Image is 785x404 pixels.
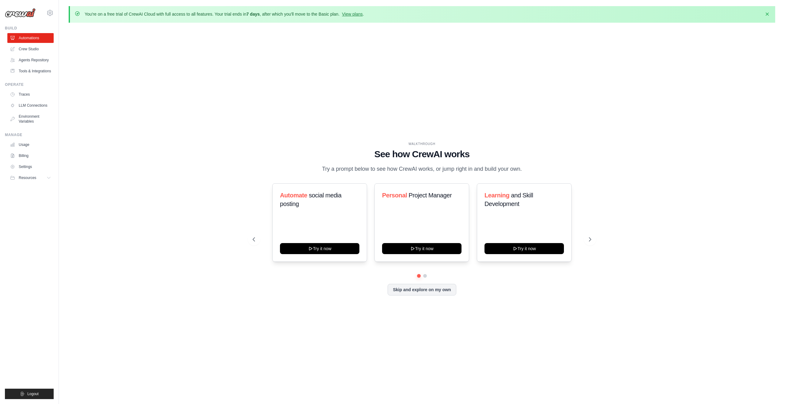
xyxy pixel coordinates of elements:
[7,101,54,110] a: LLM Connections
[5,389,54,399] button: Logout
[7,55,54,65] a: Agents Repository
[7,66,54,76] a: Tools & Integrations
[7,90,54,99] a: Traces
[382,243,461,254] button: Try it now
[7,140,54,150] a: Usage
[7,33,54,43] a: Automations
[342,12,362,17] a: View plans
[7,151,54,161] a: Billing
[85,11,364,17] p: You're on a free trial of CrewAI Cloud with full access to all features. Your trial ends in , aft...
[409,192,452,199] span: Project Manager
[19,175,36,180] span: Resources
[388,284,456,295] button: Skip and explore on my own
[253,142,591,146] div: WALKTHROUGH
[246,12,260,17] strong: 7 days
[5,132,54,137] div: Manage
[280,192,307,199] span: Automate
[7,44,54,54] a: Crew Studio
[5,82,54,87] div: Operate
[7,112,54,126] a: Environment Variables
[382,192,407,199] span: Personal
[7,173,54,183] button: Resources
[280,192,342,207] span: social media posting
[484,192,533,207] span: and Skill Development
[27,391,39,396] span: Logout
[484,243,564,254] button: Try it now
[253,149,591,160] h1: See how CrewAI works
[319,165,525,173] p: Try a prompt below to see how CrewAI works, or jump right in and build your own.
[7,162,54,172] a: Settings
[280,243,359,254] button: Try it now
[5,8,36,17] img: Logo
[5,26,54,31] div: Build
[484,192,509,199] span: Learning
